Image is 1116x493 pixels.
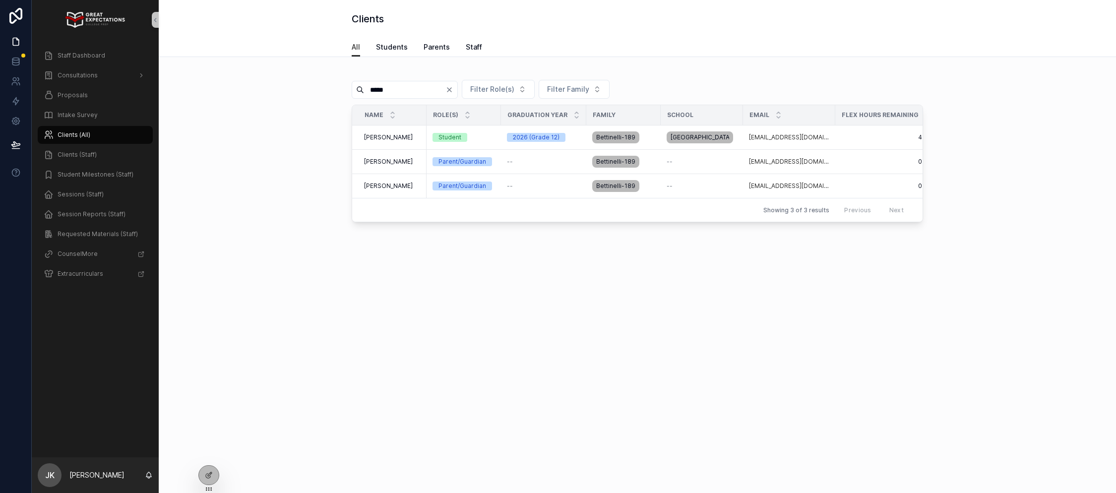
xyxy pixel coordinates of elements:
span: Filter Family [547,84,589,94]
span: All [352,42,360,52]
span: Filter Role(s) [470,84,514,94]
a: [EMAIL_ADDRESS][DOMAIN_NAME] [749,182,829,190]
span: Clients (Staff) [58,151,97,159]
span: Email [749,111,769,119]
a: -- [507,158,580,166]
button: Clear [445,86,457,94]
a: Student Milestones (Staff) [38,166,153,184]
a: 0.00 [841,182,931,190]
span: Name [365,111,383,119]
span: Consultations [58,71,98,79]
span: -- [507,158,513,166]
a: -- [507,182,580,190]
span: Family [593,111,616,119]
span: Extracurriculars [58,270,103,278]
span: Flex Hours Remaining [842,111,919,119]
span: Parents [424,42,450,52]
span: Bettinelli-189 [596,182,635,190]
p: [PERSON_NAME] [69,470,124,480]
button: Select Button [539,80,610,99]
a: -- [667,158,737,166]
span: Role(s) [433,111,458,119]
span: [PERSON_NAME] [364,133,413,141]
a: [GEOGRAPHIC_DATA] [667,129,737,145]
a: -- [667,182,737,190]
a: 0.00 [841,158,931,166]
a: Staff Dashboard [38,47,153,64]
span: Student Milestones (Staff) [58,171,133,179]
a: Bettinelli-189 [592,129,655,145]
a: Parent/Guardian [433,182,495,190]
span: Clients (All) [58,131,90,139]
span: Students [376,42,408,52]
span: Sessions (Staff) [58,190,104,198]
span: [GEOGRAPHIC_DATA] [671,133,729,141]
a: Staff [466,38,482,58]
span: -- [667,182,673,190]
a: Students [376,38,408,58]
span: Proposals [58,91,88,99]
span: Intake Survey [58,111,98,119]
span: Session Reports (Staff) [58,210,125,218]
img: App logo [65,12,124,28]
div: Parent/Guardian [438,182,486,190]
h1: Clients [352,12,384,26]
div: 2026 (Grade 12) [513,133,559,142]
a: 2026 (Grade 12) [507,133,580,142]
span: Bettinelli-189 [596,158,635,166]
div: Student [438,133,461,142]
span: Staff [466,42,482,52]
a: Proposals [38,86,153,104]
span: [PERSON_NAME] [364,182,413,190]
span: Requested Materials (Staff) [58,230,138,238]
a: Clients (All) [38,126,153,144]
a: [PERSON_NAME] [364,133,421,141]
a: [PERSON_NAME] [364,158,421,166]
a: All [352,38,360,57]
a: Session Reports (Staff) [38,205,153,223]
a: Intake Survey [38,106,153,124]
a: Bettinelli-189 [592,154,655,170]
a: Clients (Staff) [38,146,153,164]
a: CounselMore [38,245,153,263]
span: Staff Dashboard [58,52,105,60]
span: [PERSON_NAME] [364,158,413,166]
span: JK [45,469,55,481]
a: [EMAIL_ADDRESS][DOMAIN_NAME] [749,133,829,141]
span: Showing 3 of 3 results [763,206,829,214]
a: Parent/Guardian [433,157,495,166]
a: [EMAIL_ADDRESS][DOMAIN_NAME] [749,158,829,166]
span: School [667,111,693,119]
a: Bettinelli-189 [592,178,655,194]
button: Select Button [462,80,535,99]
a: Consultations [38,66,153,84]
a: 4.93 [841,133,931,141]
span: -- [667,158,673,166]
a: Extracurriculars [38,265,153,283]
a: [PERSON_NAME] [364,182,421,190]
div: scrollable content [32,40,159,296]
a: Sessions (Staff) [38,185,153,203]
a: Student [433,133,495,142]
span: -- [507,182,513,190]
span: CounselMore [58,250,98,258]
a: Requested Materials (Staff) [38,225,153,243]
span: Graduation Year [507,111,567,119]
span: Bettinelli-189 [596,133,635,141]
div: Parent/Guardian [438,157,486,166]
a: Parents [424,38,450,58]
